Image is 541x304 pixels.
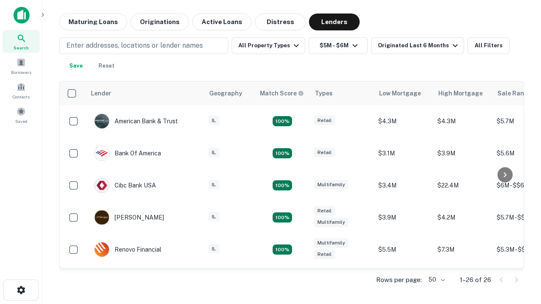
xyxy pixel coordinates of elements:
div: Originated Last 6 Months [378,41,460,51]
td: $3.1M [374,137,433,169]
div: Types [315,88,333,98]
a: Contacts [3,79,40,102]
span: Saved [15,118,27,125]
td: $3.4M [374,169,433,201]
p: 1–26 of 26 [460,275,491,285]
img: picture [95,114,109,128]
button: All Property Types [232,37,305,54]
div: Matching Properties: 4, hasApolloMatch: undefined [273,148,292,158]
div: Matching Properties: 4, hasApolloMatch: undefined [273,212,292,223]
td: $2.2M [374,266,433,298]
img: capitalize-icon.png [14,7,30,24]
td: $3.9M [374,201,433,233]
td: $5.5M [374,233,433,266]
img: picture [95,210,109,225]
p: Enter addresses, locations or lender names [66,41,203,51]
div: High Mortgage [438,88,483,98]
img: picture [95,178,109,193]
td: $4.3M [433,105,492,137]
p: Rows per page: [376,275,422,285]
div: Matching Properties: 4, hasApolloMatch: undefined [273,244,292,255]
th: Geography [204,81,255,105]
button: Enter addresses, locations or lender names [59,37,228,54]
div: Retail [314,116,335,125]
div: Low Mortgage [379,88,421,98]
button: $5M - $6M [309,37,368,54]
span: Borrowers [11,69,31,76]
td: $4.3M [374,105,433,137]
button: Lenders [309,14,360,30]
div: Matching Properties: 4, hasApolloMatch: undefined [273,180,292,190]
button: Originated Last 6 Months [371,37,464,54]
span: Contacts [13,93,30,100]
div: Multifamily [314,217,348,227]
button: Maturing Loans [59,14,127,30]
td: $22.4M [433,169,492,201]
div: Lender [91,88,111,98]
div: American Bank & Trust [94,114,178,129]
a: Saved [3,103,40,126]
button: Save your search to get updates of matches that match your search criteria. [63,57,90,74]
div: Multifamily [314,180,348,190]
div: Retail [314,250,335,259]
img: picture [95,242,109,257]
h6: Match Score [260,89,302,98]
div: IL [208,148,219,157]
button: Reset [93,57,120,74]
div: Geography [209,88,242,98]
div: Retail [314,148,335,157]
div: Capitalize uses an advanced AI algorithm to match your search with the best lender. The match sco... [260,89,304,98]
th: Capitalize uses an advanced AI algorithm to match your search with the best lender. The match sco... [255,81,310,105]
button: All Filters [467,37,510,54]
div: IL [208,116,219,125]
button: Distress [255,14,306,30]
div: Bank Of America [94,146,161,161]
div: IL [208,212,219,222]
div: Matching Properties: 7, hasApolloMatch: undefined [273,116,292,126]
span: Search [14,44,29,51]
div: IL [208,180,219,190]
td: $3.9M [433,137,492,169]
div: Retail [314,206,335,216]
div: Multifamily [314,238,348,248]
th: Types [310,81,374,105]
div: Cibc Bank USA [94,178,156,193]
button: Active Loans [192,14,251,30]
iframe: Chat Widget [499,236,541,277]
th: Low Mortgage [374,81,433,105]
td: $7.3M [433,233,492,266]
div: Renovo Financial [94,242,161,257]
img: picture [95,146,109,160]
div: [PERSON_NAME] [94,210,164,225]
th: High Mortgage [433,81,492,105]
td: $4.2M [433,201,492,233]
div: 50 [425,274,446,286]
td: $3.1M [433,266,492,298]
a: Search [3,30,40,53]
th: Lender [86,81,204,105]
a: Borrowers [3,54,40,77]
button: Originations [131,14,189,30]
div: IL [208,244,219,254]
